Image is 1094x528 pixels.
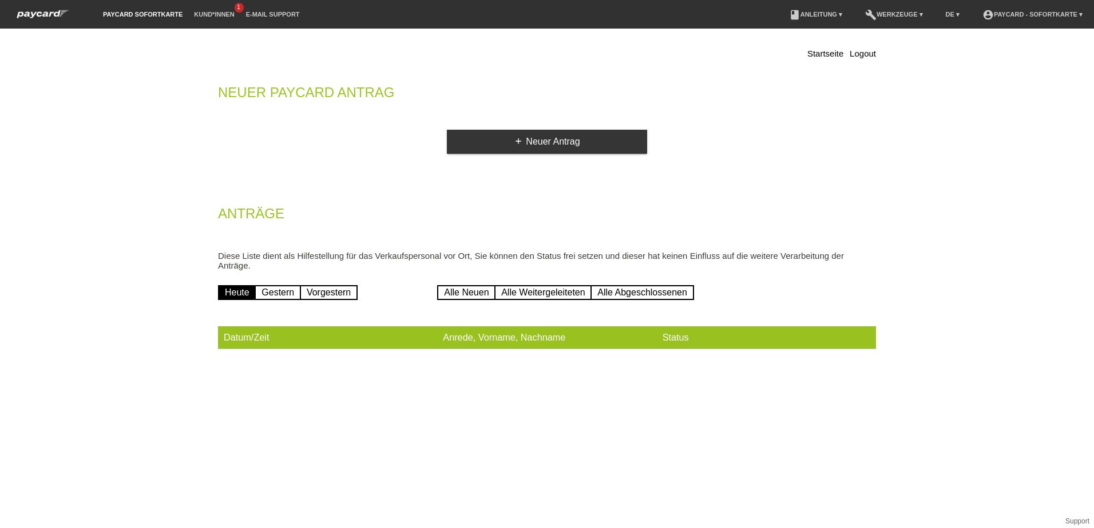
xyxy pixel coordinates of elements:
[850,49,876,58] a: Logout
[218,285,256,300] a: Heute
[657,326,876,349] th: Status
[982,9,994,21] i: account_circle
[218,326,437,349] th: Datum/Zeit
[300,285,358,300] a: Vorgestern
[783,11,848,18] a: bookAnleitung ▾
[188,11,240,18] a: Kund*innen
[514,137,523,146] i: add
[218,87,876,104] h2: Neuer Paycard Antrag
[437,285,496,300] a: Alle Neuen
[11,8,74,20] img: paycard Sofortkarte
[807,49,843,58] a: Startseite
[97,11,188,18] a: paycard Sofortkarte
[859,11,929,18] a: buildWerkzeuge ▾
[235,3,244,13] span: 1
[255,285,301,300] a: Gestern
[494,285,592,300] a: Alle Weitergeleiteten
[865,9,877,21] i: build
[789,9,800,21] i: book
[11,13,74,22] a: paycard Sofortkarte
[447,130,647,154] a: addNeuer Antrag
[240,11,306,18] a: E-Mail Support
[977,11,1088,18] a: account_circlepaycard - Sofortkarte ▾
[218,208,876,225] h2: Anträge
[590,285,694,300] a: Alle Abgeschlossenen
[1065,517,1089,525] a: Support
[940,11,965,18] a: DE ▾
[218,251,876,270] p: Diese Liste dient als Hilfestellung für das Verkaufspersonal vor Ort, Sie können den Status frei ...
[437,326,656,349] th: Anrede, Vorname, Nachname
